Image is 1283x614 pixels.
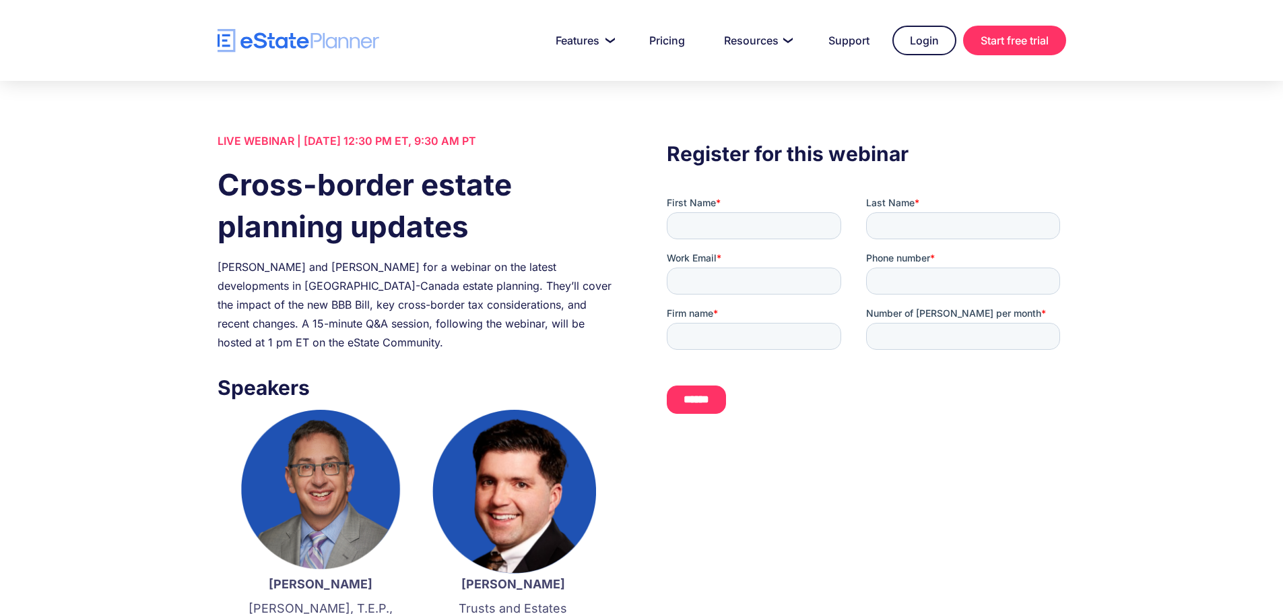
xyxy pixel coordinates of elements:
[539,27,626,54] a: Features
[218,164,616,247] h1: Cross-border estate planning updates
[269,577,372,591] strong: [PERSON_NAME]
[218,131,616,150] div: LIVE WEBINAR | [DATE] 12:30 PM ET, 9:30 AM PT
[218,257,616,352] div: [PERSON_NAME] and [PERSON_NAME] for a webinar on the latest developments in [GEOGRAPHIC_DATA]-Can...
[708,27,805,54] a: Resources
[633,27,701,54] a: Pricing
[892,26,956,55] a: Login
[667,138,1065,169] h3: Register for this webinar
[963,26,1066,55] a: Start free trial
[461,577,565,591] strong: [PERSON_NAME]
[667,196,1065,425] iframe: Form 0
[812,27,886,54] a: Support
[218,29,379,53] a: home
[218,372,616,403] h3: Speakers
